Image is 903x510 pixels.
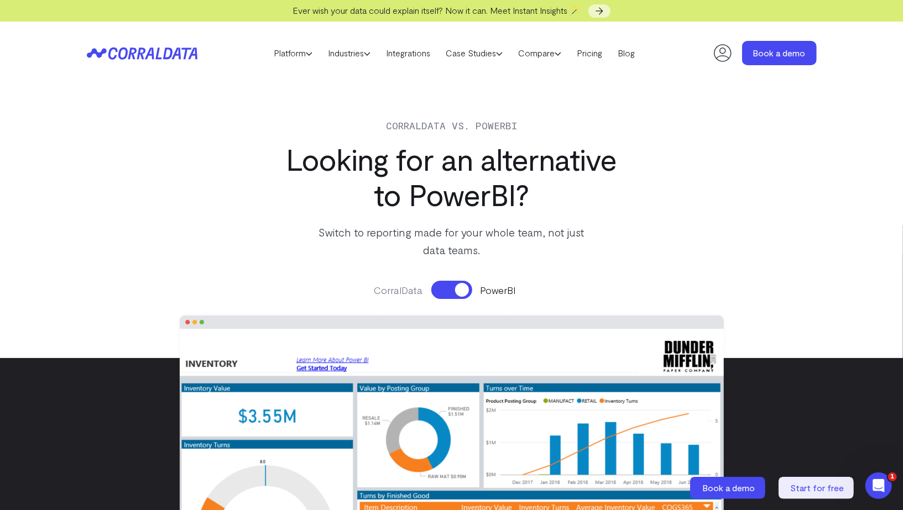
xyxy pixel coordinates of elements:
[266,45,320,61] a: Platform
[273,141,631,212] h1: Looking for an alternative to PowerBI?
[273,118,631,133] p: Corraldata vs. PowerBI
[378,45,438,61] a: Integrations
[690,477,768,499] a: Book a demo
[357,283,423,297] span: CorralData
[791,482,844,493] span: Start for free
[865,472,892,499] iframe: Intercom live chat
[610,45,643,61] a: Blog
[320,45,378,61] a: Industries
[311,223,592,259] p: Switch to reporting made for your whole team, not just data teams.
[510,45,569,61] a: Compare
[293,5,581,15] span: Ever wish your data could explain itself? Now it can. Meet Instant Insights 🪄
[481,283,547,297] span: PowerBI
[703,482,755,493] span: Book a demo
[569,45,610,61] a: Pricing
[779,477,856,499] a: Start for free
[438,45,510,61] a: Case Studies
[742,41,817,65] a: Book a demo
[888,472,897,481] span: 1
